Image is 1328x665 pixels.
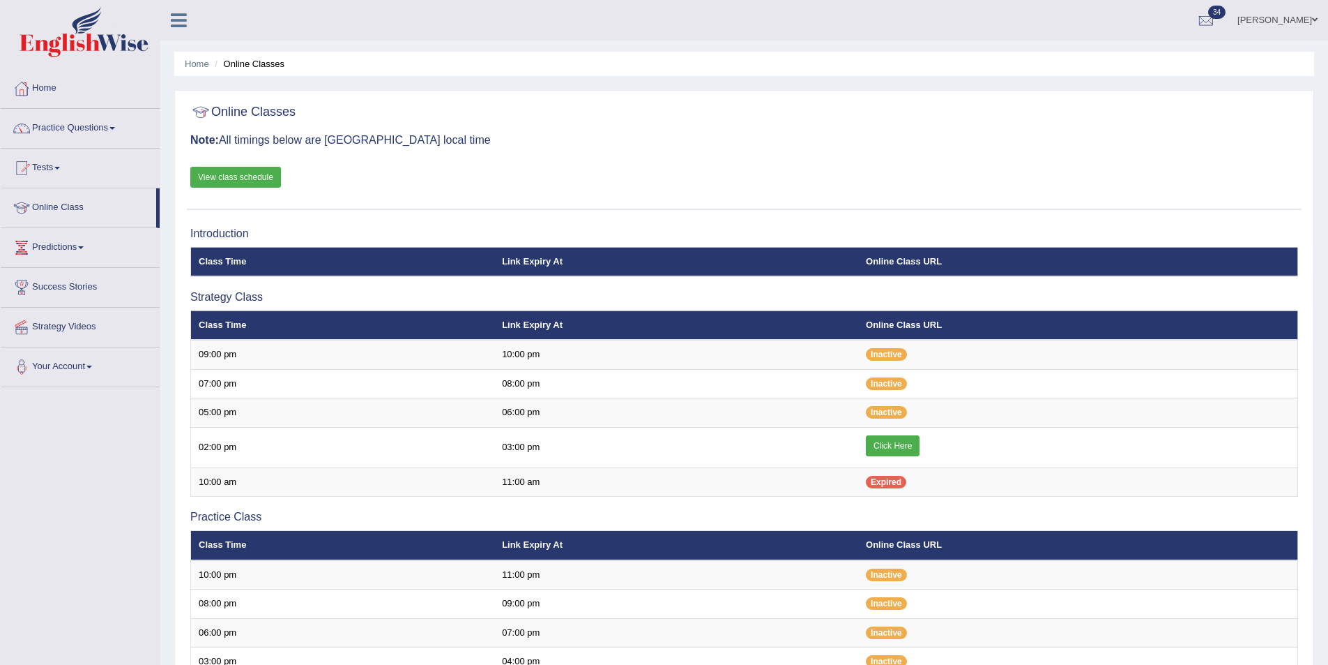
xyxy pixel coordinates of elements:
[1,149,160,184] a: Tests
[191,398,495,428] td: 05:00 pm
[866,348,907,361] span: Inactive
[866,435,919,456] a: Click Here
[191,369,495,398] td: 07:00 pm
[494,398,858,428] td: 06:00 pm
[866,569,907,581] span: Inactive
[211,57,284,70] li: Online Classes
[191,618,495,648] td: 06:00 pm
[858,311,1297,340] th: Online Class URL
[494,590,858,619] td: 09:00 pm
[191,560,495,590] td: 10:00 pm
[190,102,296,123] h2: Online Classes
[190,134,219,146] b: Note:
[1,308,160,343] a: Strategy Videos
[494,618,858,648] td: 07:00 pm
[190,291,1298,304] h3: Strategy Class
[191,531,495,560] th: Class Time
[494,560,858,590] td: 11:00 pm
[866,406,907,419] span: Inactive
[494,247,858,276] th: Link Expiry At
[191,340,495,369] td: 09:00 pm
[866,476,906,488] span: Expired
[191,247,495,276] th: Class Time
[494,427,858,468] td: 03:00 pm
[494,468,858,497] td: 11:00 am
[190,134,1298,147] h3: All timings below are [GEOGRAPHIC_DATA] local time
[1208,6,1226,19] span: 34
[494,531,858,560] th: Link Expiry At
[1,188,156,223] a: Online Class
[1,69,160,104] a: Home
[190,167,281,188] a: View class schedule
[494,340,858,369] td: 10:00 pm
[494,369,858,398] td: 08:00 pm
[1,268,160,303] a: Success Stories
[866,627,907,639] span: Inactive
[191,311,495,340] th: Class Time
[858,247,1297,276] th: Online Class URL
[866,597,907,610] span: Inactive
[494,311,858,340] th: Link Expiry At
[1,228,160,263] a: Predictions
[1,109,160,144] a: Practice Questions
[866,378,907,390] span: Inactive
[190,511,1298,523] h3: Practice Class
[1,348,160,382] a: Your Account
[185,59,209,69] a: Home
[190,227,1298,240] h3: Introduction
[191,590,495,619] td: 08:00 pm
[858,531,1297,560] th: Online Class URL
[191,468,495,497] td: 10:00 am
[191,427,495,468] td: 02:00 pm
